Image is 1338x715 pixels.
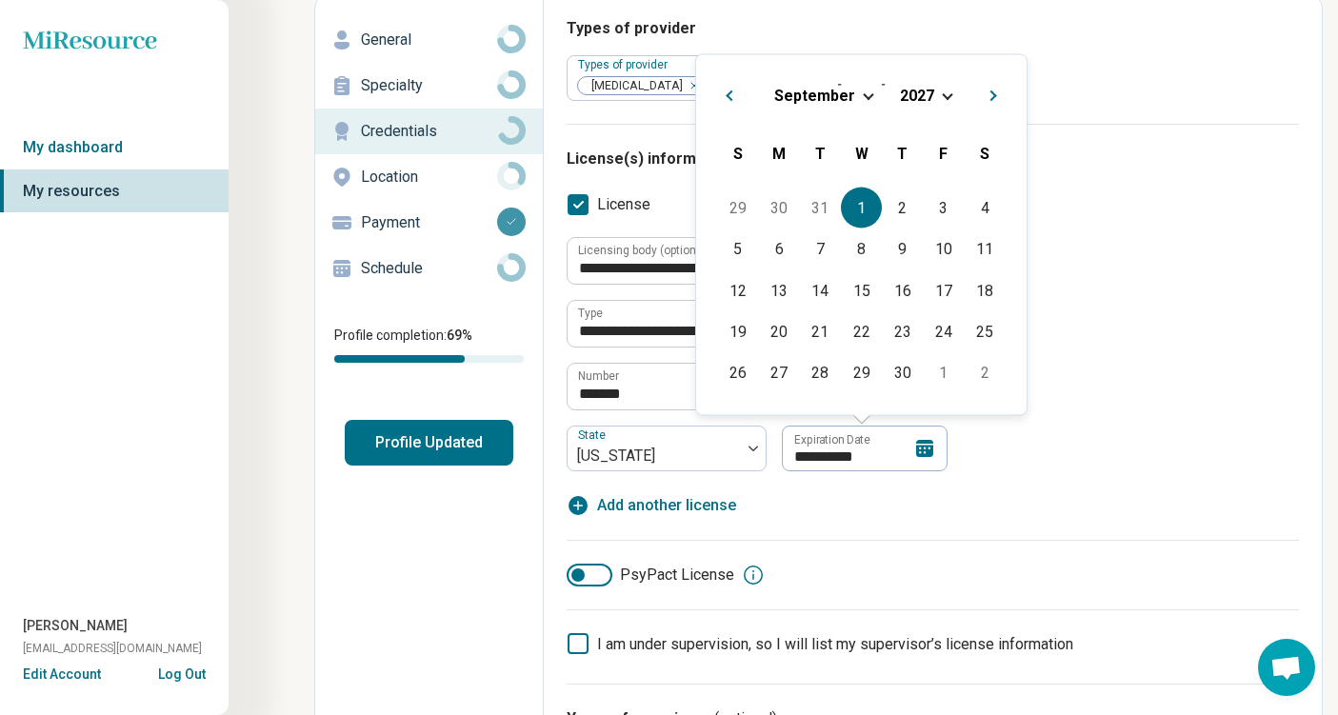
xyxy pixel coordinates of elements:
div: Choose Thursday, September 23rd, 2027 [882,310,923,351]
div: Choose Sunday, September 12th, 2027 [717,269,758,310]
div: Choose Tuesday, September 28th, 2027 [800,352,841,393]
div: Tuesday [800,132,841,173]
div: Choose Wednesday, September 8th, 2027 [841,228,882,269]
div: Friday [923,132,964,173]
div: Sunday [717,132,758,173]
div: Wednesday [841,132,882,173]
div: Choose Monday, September 27th, 2027 [759,352,800,393]
div: Choose Date [695,54,1028,416]
span: September [774,86,855,104]
label: State [578,428,609,442]
a: Payment [315,200,543,246]
div: Choose Tuesday, August 31st, 2027 [800,188,841,228]
div: Choose Sunday, September 26th, 2027 [717,352,758,393]
div: Choose Friday, September 17th, 2027 [923,269,964,310]
div: Choose Monday, August 30th, 2027 [759,188,800,228]
div: Choose Saturday, October 2nd, 2027 [965,352,1006,393]
div: Choose Wednesday, September 22nd, 2027 [841,310,882,351]
h2: [DATE] [711,78,1011,106]
button: Edit Account [23,665,101,685]
div: Profile completion [334,355,524,363]
div: Choose Thursday, September 2nd, 2027 [882,188,923,228]
a: Credentials [315,109,543,154]
p: General [361,29,497,51]
div: Profile completion: [315,314,543,374]
a: General [315,17,543,63]
label: PsyPact License [567,564,734,586]
div: Choose Saturday, September 18th, 2027 [965,269,1006,310]
label: Types of provider [578,58,671,71]
div: Choose Monday, September 13th, 2027 [759,269,800,310]
span: [MEDICAL_DATA] [578,77,689,95]
input: credential.licenses.0.name [568,301,964,347]
div: Choose Tuesday, September 21st, 2027 [800,310,841,351]
h3: License(s) information [567,148,1299,170]
h3: Types of provider [567,17,1299,40]
a: Open chat [1258,639,1315,696]
a: Schedule [315,246,543,291]
div: Monday [759,132,800,173]
div: Choose Sunday, September 19th, 2027 [717,310,758,351]
span: I am under supervision, so I will list my supervisor’s license information [597,635,1073,653]
button: Log Out [158,665,206,680]
div: Choose Wednesday, September 29th, 2027 [841,352,882,393]
div: Choose Friday, October 1st, 2027 [923,352,964,393]
span: [PERSON_NAME] [23,616,128,636]
div: Choose Monday, September 20th, 2027 [759,310,800,351]
p: Payment [361,211,497,234]
span: License [597,193,650,216]
label: Licensing body (optional) [578,245,709,256]
p: Specialty [361,74,497,97]
div: Choose Monday, September 6th, 2027 [759,228,800,269]
span: Add another license [597,494,736,517]
div: Choose Friday, September 3rd, 2027 [923,188,964,228]
label: Type [578,308,603,319]
button: Next Month [981,78,1011,109]
div: Choose Sunday, August 29th, 2027 [717,188,758,228]
p: Location [361,166,497,189]
div: Choose Wednesday, September 15th, 2027 [841,269,882,310]
div: Choose Saturday, September 25th, 2027 [965,310,1006,351]
div: Choose Saturday, September 11th, 2027 [965,228,1006,269]
p: Schedule [361,257,497,280]
span: 69 % [447,328,472,343]
label: Number [578,370,619,382]
button: Add another license [567,494,736,517]
span: 2027 [900,86,934,104]
button: Profile Updated [345,420,513,466]
div: Choose Thursday, September 16th, 2027 [882,269,923,310]
span: [EMAIL_ADDRESS][DOMAIN_NAME] [23,640,202,657]
div: Choose Tuesday, September 14th, 2027 [800,269,841,310]
div: Saturday [965,132,1006,173]
div: Choose Saturday, September 4th, 2027 [965,188,1006,228]
div: Choose Thursday, September 9th, 2027 [882,228,923,269]
p: Credentials [361,120,497,143]
div: Choose Sunday, September 5th, 2027 [717,228,758,269]
button: Previous Month [711,78,742,109]
div: Choose Wednesday, September 1st, 2027 [841,188,882,228]
div: Thursday [882,132,923,173]
a: Location [315,154,543,200]
div: Choose Thursday, September 30th, 2027 [882,352,923,393]
div: Month September, 2027 [717,188,1005,393]
div: Choose Tuesday, September 7th, 2027 [800,228,841,269]
div: Choose Friday, September 24th, 2027 [923,310,964,351]
a: Specialty [315,63,543,109]
div: Choose Friday, September 10th, 2027 [923,228,964,269]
